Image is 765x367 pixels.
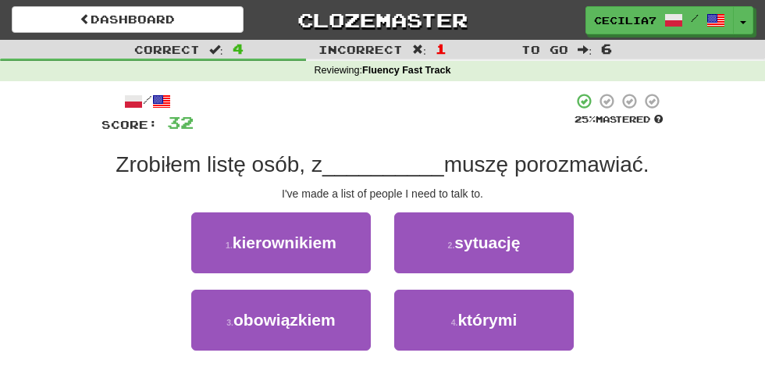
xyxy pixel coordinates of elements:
[101,186,664,201] div: I've made a list of people I need to talk to.
[451,318,458,327] small: 4 .
[134,43,200,56] span: Correct
[457,311,517,329] span: którymi
[454,233,520,251] span: sytuację
[322,152,444,176] span: __________
[191,290,371,351] button: 3.obowiązkiem
[436,41,447,56] span: 1
[226,241,233,250] small: 1 .
[585,6,734,34] a: Cecilia7 /
[12,6,244,33] a: Dashboard
[116,152,322,176] span: Zrobiłem listę osób, z
[209,44,223,55] span: :
[578,44,592,55] span: :
[191,212,371,273] button: 1.kierownikiem
[233,41,244,56] span: 4
[575,114,596,124] span: 25 %
[394,290,574,351] button: 4.którymi
[444,152,649,176] span: muszę porozmawiać.
[394,212,574,273] button: 2.sytuację
[521,43,568,56] span: To go
[573,113,664,126] div: Mastered
[101,92,194,112] div: /
[362,65,450,76] strong: Fluency Fast Track
[233,233,336,251] span: kierownikiem
[226,318,233,327] small: 3 .
[601,41,612,56] span: 6
[318,43,403,56] span: Incorrect
[101,118,158,131] span: Score:
[267,6,499,34] a: Clozemaster
[448,241,455,250] small: 2 .
[233,311,336,329] span: obowiązkiem
[594,13,656,27] span: Cecilia7
[691,12,699,23] span: /
[412,44,426,55] span: :
[167,112,194,132] span: 32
